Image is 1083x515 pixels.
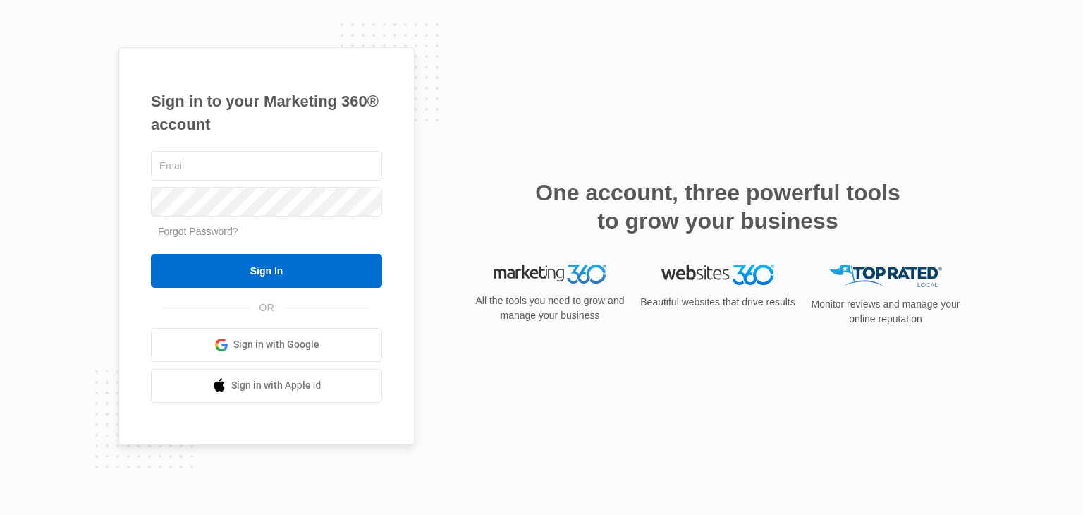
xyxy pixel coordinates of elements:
span: Sign in with Google [233,337,319,352]
a: Sign in with Google [151,328,382,362]
h1: Sign in to your Marketing 360® account [151,90,382,136]
span: Sign in with Apple Id [231,378,322,393]
h2: One account, three powerful tools to grow your business [531,178,905,235]
img: Marketing 360 [494,265,606,284]
p: All the tools you need to grow and manage your business [471,293,629,323]
a: Forgot Password? [158,226,238,237]
a: Sign in with Apple Id [151,369,382,403]
input: Email [151,151,382,181]
img: Websites 360 [661,265,774,285]
img: Top Rated Local [829,265,942,288]
p: Beautiful websites that drive results [639,295,797,310]
span: OR [250,301,284,315]
input: Sign In [151,254,382,288]
p: Monitor reviews and manage your online reputation [807,297,965,327]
